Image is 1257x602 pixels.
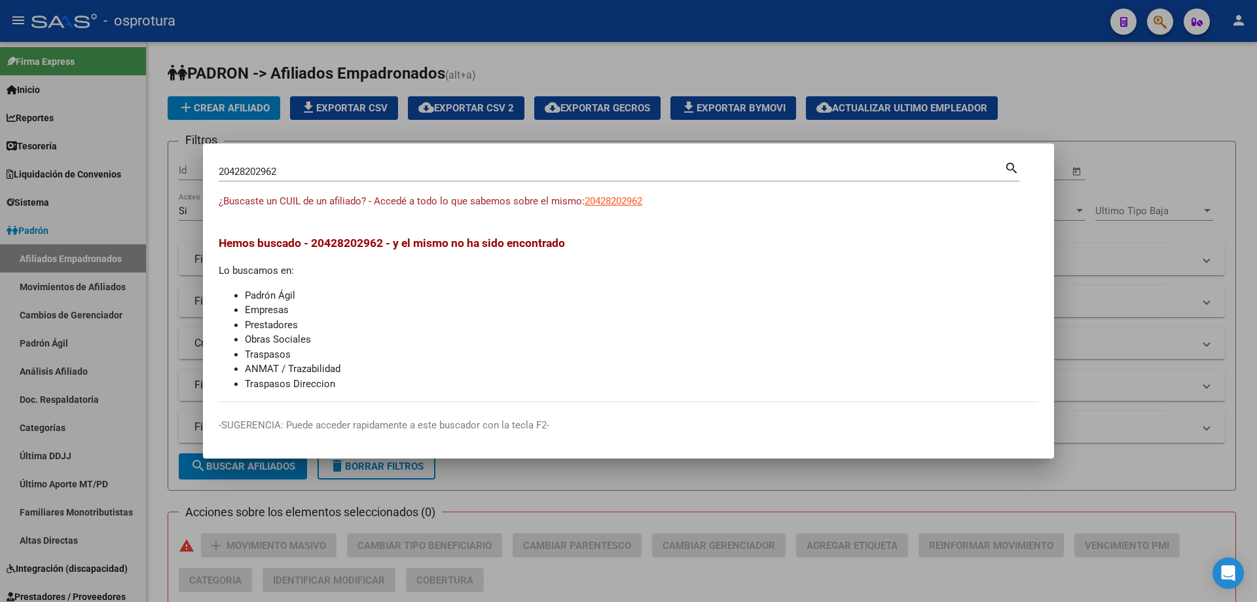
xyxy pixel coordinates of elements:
li: Padrón Ágil [245,288,1038,303]
li: ANMAT / Trazabilidad [245,362,1038,377]
li: Prestadores [245,318,1038,333]
div: Lo buscamos en: [219,235,1038,391]
li: Traspasos [245,347,1038,362]
span: Hemos buscado - 20428202962 - y el mismo no ha sido encontrado [219,236,565,250]
p: -SUGERENCIA: Puede acceder rapidamente a este buscador con la tecla F2- [219,418,1038,433]
span: ¿Buscaste un CUIL de un afiliado? - Accedé a todo lo que sabemos sobre el mismo: [219,195,585,207]
span: 20428202962 [585,195,642,207]
mat-icon: search [1004,159,1019,175]
li: Obras Sociales [245,332,1038,347]
div: Open Intercom Messenger [1212,557,1244,589]
li: Traspasos Direccion [245,377,1038,392]
li: Empresas [245,303,1038,318]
